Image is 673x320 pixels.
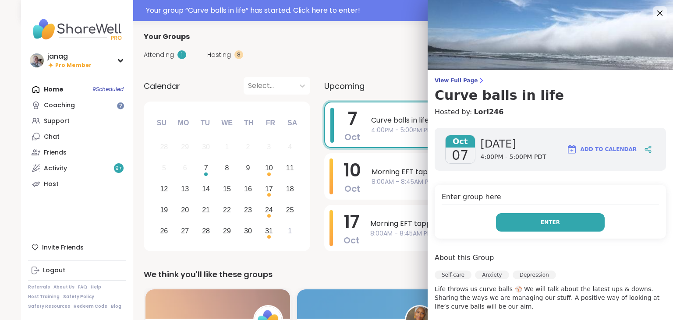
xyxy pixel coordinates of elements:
span: 8:00AM - 8:45AM PDT [370,229,626,238]
div: Not available Wednesday, October 1st, 2025 [218,138,237,157]
div: Friends [44,148,67,157]
a: Friends [28,144,126,160]
div: 17 [265,183,273,195]
div: Su [152,113,171,133]
a: About Us [53,284,74,290]
div: 23 [244,204,252,216]
span: Oct [344,183,361,195]
div: Choose Saturday, October 25th, 2025 [280,200,299,219]
div: 30 [202,141,210,153]
div: 13 [181,183,189,195]
div: Choose Thursday, October 16th, 2025 [239,180,258,199]
div: 5 [162,162,166,174]
div: Self-care [435,271,471,279]
img: janag [30,53,44,67]
span: 17 [344,210,359,234]
a: Support [28,113,126,129]
span: Add to Calendar [581,145,637,153]
button: Enter [496,213,605,232]
span: Upcoming [324,80,365,92]
div: 1 [288,225,292,237]
div: Choose Wednesday, October 15th, 2025 [218,180,237,199]
span: 10 [344,158,361,183]
span: Morning EFT tapping, calming, clearing exercises [370,218,626,229]
div: Host [44,180,59,189]
div: 31 [265,225,273,237]
div: Choose Tuesday, October 21st, 2025 [197,200,216,219]
span: Pro Member [55,62,92,69]
span: Attending [144,50,174,60]
div: Choose Sunday, October 26th, 2025 [155,222,174,240]
span: Curve balls in life [371,115,625,126]
div: 26 [160,225,168,237]
img: ShareWell Nav Logo [28,14,126,45]
div: 3 [267,141,271,153]
h4: Hosted by: [435,107,666,117]
div: 10 [265,162,273,174]
div: month 2025-10 [153,137,300,241]
div: 8 [225,162,229,174]
div: Not available Monday, September 29th, 2025 [176,138,195,157]
div: 30 [244,225,252,237]
div: Choose Monday, October 13th, 2025 [176,180,195,199]
div: Choose Thursday, October 23rd, 2025 [239,200,258,219]
h4: Enter group here [442,192,659,204]
div: janag [47,52,92,61]
a: Logout [28,263,126,278]
div: Not available Sunday, September 28th, 2025 [155,138,174,157]
div: Sa [283,113,302,133]
div: Choose Monday, October 27th, 2025 [176,222,195,240]
a: Referrals [28,284,50,290]
span: Morning EFT tapping, calming, clearing exercises [372,167,626,177]
span: 4:00PM - 5:00PM PDT [371,126,625,135]
div: 22 [223,204,231,216]
div: Choose Wednesday, October 22nd, 2025 [218,200,237,219]
div: 8 [234,50,243,59]
div: 2 [246,141,250,153]
div: 14 [202,183,210,195]
div: Fr [261,113,280,133]
div: Mo [174,113,193,133]
a: Help [91,284,101,290]
h3: Curve balls in life [435,88,666,103]
div: 21 [202,204,210,216]
a: Safety Resources [28,303,70,309]
span: Calendar [144,80,180,92]
div: Not available Saturday, October 4th, 2025 [280,138,299,157]
span: Enter [541,218,560,226]
div: Support [44,117,70,126]
a: Safety Policy [63,294,94,300]
span: View Full Page [435,77,666,84]
div: 11 [286,162,294,174]
span: 9 + [115,165,123,172]
div: We think you'll like these groups [144,268,641,281]
a: Host Training [28,294,60,300]
div: We [217,113,237,133]
div: Choose Wednesday, October 8th, 2025 [218,159,237,178]
div: Chat [44,133,60,141]
div: 20 [181,204,189,216]
div: Not available Friday, October 3rd, 2025 [259,138,278,157]
div: Depression [513,271,556,279]
div: Choose Tuesday, October 14th, 2025 [197,180,216,199]
div: Choose Thursday, October 30th, 2025 [239,222,258,240]
div: 25 [286,204,294,216]
span: 4:00PM - 5:00PM PDT [481,153,546,162]
div: 1 [225,141,229,153]
div: 1 [177,50,186,59]
button: Add to Calendar [563,139,641,160]
div: Tu [195,113,215,133]
div: Choose Tuesday, October 7th, 2025 [197,159,216,178]
span: Hosting [207,50,231,60]
div: Not available Sunday, October 5th, 2025 [155,159,174,178]
div: Choose Sunday, October 12th, 2025 [155,180,174,199]
div: 7 [204,162,208,174]
div: 27 [181,225,189,237]
div: Th [239,113,259,133]
div: 29 [181,141,189,153]
div: Invite Friends [28,239,126,255]
div: Choose Friday, October 24th, 2025 [259,200,278,219]
a: Chat [28,129,126,144]
div: 15 [223,183,231,195]
div: 29 [223,225,231,237]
